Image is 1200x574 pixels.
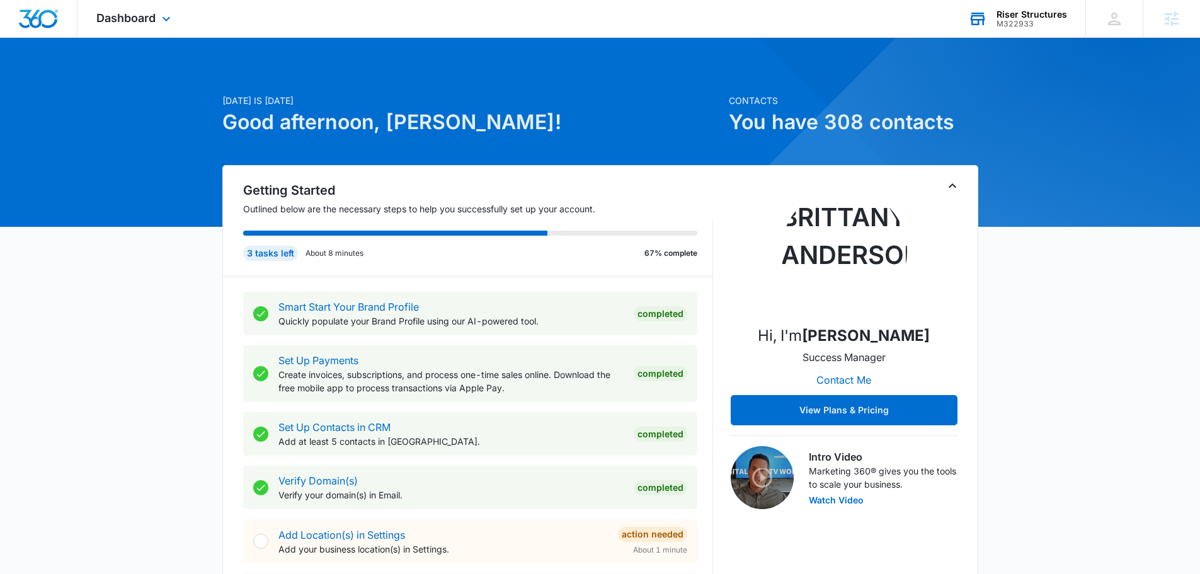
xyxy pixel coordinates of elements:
[278,488,624,502] p: Verify your domain(s) in Email.
[729,94,978,107] p: Contacts
[997,20,1067,28] div: account id
[306,248,363,259] p: About 8 minutes
[222,107,721,137] h1: Good afternoon, [PERSON_NAME]!
[634,306,687,321] div: Completed
[997,9,1067,20] div: account name
[809,449,957,464] h3: Intro Video
[634,480,687,495] div: Completed
[243,202,713,215] p: Outlined below are the necessary steps to help you successfully set up your account.
[731,395,957,425] button: View Plans & Pricing
[633,544,687,556] span: About 1 minute
[781,188,907,314] img: Brittany Anderson
[278,542,608,556] p: Add your business location(s) in Settings.
[278,435,624,448] p: Add at least 5 contacts in [GEOGRAPHIC_DATA].
[644,248,697,259] p: 67% complete
[809,464,957,491] p: Marketing 360® gives you the tools to scale your business.
[618,527,687,542] div: Action Needed
[278,368,624,394] p: Create invoices, subscriptions, and process one-time sales online. Download the free mobile app t...
[729,107,978,137] h1: You have 308 contacts
[278,314,624,328] p: Quickly populate your Brand Profile using our AI-powered tool.
[243,181,713,200] h2: Getting Started
[243,246,298,261] div: 3 tasks left
[803,350,886,365] p: Success Manager
[278,474,358,487] a: Verify Domain(s)
[809,496,864,505] button: Watch Video
[802,326,930,345] strong: [PERSON_NAME]
[731,446,794,509] img: Intro Video
[634,366,687,381] div: Completed
[278,421,391,433] a: Set Up Contacts in CRM
[945,178,960,193] button: Toggle Collapse
[758,324,930,347] p: Hi, I'm
[634,427,687,442] div: Completed
[222,94,721,107] p: [DATE] is [DATE]
[278,301,419,313] a: Smart Start Your Brand Profile
[278,529,405,541] a: Add Location(s) in Settings
[804,365,884,395] button: Contact Me
[278,354,358,367] a: Set Up Payments
[96,11,156,25] span: Dashboard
